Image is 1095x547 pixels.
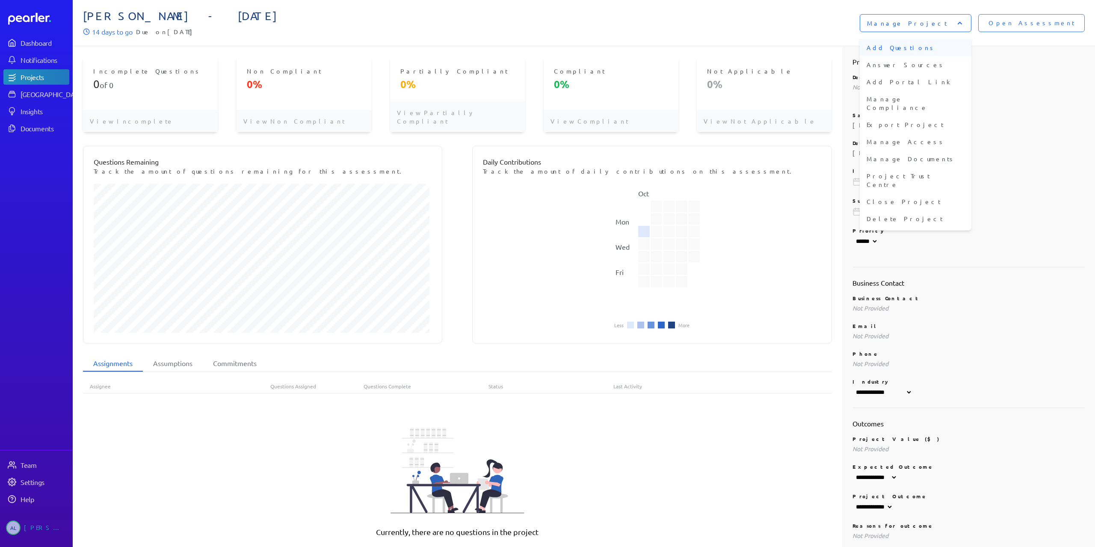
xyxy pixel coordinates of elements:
[92,27,133,37] p: 14 days to go
[93,77,100,91] span: 0
[860,39,971,56] li: Add Questions
[21,56,68,64] div: Notifications
[860,116,971,133] li: Export Project
[3,35,69,50] a: Dashboard
[852,112,1085,118] p: Sales Manager
[852,56,1085,67] h2: Project Details
[83,383,270,390] div: Assignee
[21,461,68,469] div: Team
[852,197,1085,204] p: Submisson Due Date
[203,355,267,372] li: Commitments
[94,157,432,167] p: Questions Remaining
[852,378,1085,385] p: Industry
[3,474,69,490] a: Settings
[83,110,218,132] p: View Incomplete
[3,491,69,507] a: Help
[8,13,69,25] a: Dashboard
[697,110,832,132] p: View Not Applicable
[364,383,488,390] div: Questions Complete
[21,478,68,486] div: Settings
[483,167,821,175] p: Track the amount of daily contributions on this assessment.
[83,355,143,372] li: Assignments
[852,139,1085,146] p: Delivery Manager
[852,121,931,129] div: [PERSON_NAME]
[852,445,888,452] span: Not Provided
[852,360,888,367] span: Not Provided
[860,90,971,116] li: Manage Compliance
[3,457,69,473] a: Team
[488,383,613,390] div: Status
[852,74,1085,80] p: Description
[3,86,69,102] a: [GEOGRAPHIC_DATA]
[852,295,1085,302] p: Business Contact
[21,38,68,47] div: Dashboard
[21,73,68,81] div: Projects
[390,101,525,132] p: View Partially Compliant
[554,77,668,91] p: 0%
[544,110,678,132] p: View Compliant
[270,383,364,390] div: Questions Assigned
[638,189,649,198] text: Oct
[94,167,432,175] p: Track the amount of questions remaining for this assessment.
[707,67,821,75] p: Not Applicable
[400,67,515,75] p: Partially Compliant
[143,355,203,372] li: Assumptions
[860,56,971,73] li: Answer Sources
[247,67,361,75] p: Non Compliant
[6,520,21,535] span: Ashley Lock
[978,14,1085,32] button: Open Assessment
[554,67,668,75] p: Compliant
[852,332,888,340] span: Not Provided
[860,73,971,90] li: Add Portal Link
[21,495,68,503] div: Help
[93,67,207,75] p: Incomplete Questions
[852,278,1085,288] h2: Business Contact
[852,435,1085,442] p: Project Value ($)
[376,527,539,537] p: Currently, there are no questions in the project
[109,80,113,89] span: 0
[400,77,515,91] p: 0%
[852,227,1085,234] p: Priority
[852,463,1085,470] p: Expected Outcome
[852,304,888,312] span: Not Provided
[852,493,1085,500] p: Project Outcome
[860,210,971,227] li: Delete Project
[852,522,1085,529] p: Reasons for outcome
[3,103,69,119] a: Insights
[21,107,68,115] div: Insights
[93,77,207,91] p: of
[852,350,1085,357] p: Phone
[3,517,69,538] a: AL[PERSON_NAME]
[852,148,931,157] div: [PERSON_NAME]
[614,322,624,328] li: Less
[3,69,69,85] a: Projects
[678,322,690,328] li: More
[3,52,69,68] a: Notifications
[616,268,624,276] text: Fri
[237,110,371,132] p: View Non Compliant
[3,121,69,136] a: Documents
[21,124,68,133] div: Documents
[852,167,1085,174] p: Internal Due Date
[616,242,630,251] text: Wed
[860,133,971,150] li: Manage Access
[852,532,888,539] span: Not Provided
[852,418,1085,429] h2: Outcomes
[616,217,629,226] text: Mon
[860,150,971,167] li: Manage Documents
[988,18,1074,28] span: Open Assessment
[613,383,801,390] div: Last Activity
[24,520,67,535] div: [PERSON_NAME]
[860,167,971,193] li: Project Trust Centre
[852,322,1085,329] p: Email
[867,19,947,27] p: Manage Project
[21,90,84,98] div: [GEOGRAPHIC_DATA]
[860,193,971,210] li: Close Project
[707,77,821,91] p: 0%
[852,83,888,91] span: Not Provided
[136,27,197,37] span: Due on [DATE]
[83,9,584,23] span: [PERSON_NAME] - [DATE]
[247,77,361,91] p: 0%
[483,157,821,167] p: Daily Contributions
